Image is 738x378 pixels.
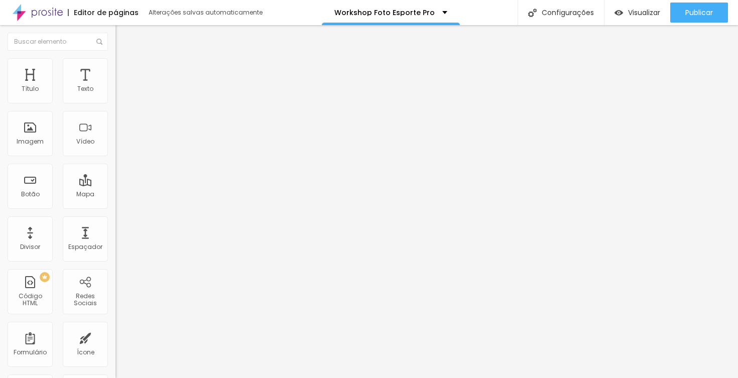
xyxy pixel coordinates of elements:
[334,9,435,16] p: Workshop Foto Esporte Pro
[68,243,102,250] div: Espaçador
[68,9,139,16] div: Editor de páginas
[604,3,670,23] button: Visualizar
[8,33,108,51] input: Buscar elemento
[96,39,102,45] img: Icone
[149,10,264,16] div: Alterações salvas automaticamente
[76,138,94,145] div: Vídeo
[17,138,44,145] div: Imagem
[528,9,537,17] img: Icone
[77,349,94,356] div: Ícone
[77,85,93,92] div: Texto
[628,9,660,17] span: Visualizar
[20,243,40,250] div: Divisor
[14,349,47,356] div: Formulário
[685,9,713,17] span: Publicar
[115,25,738,378] iframe: Editor
[76,191,94,198] div: Mapa
[10,293,50,307] div: Código HTML
[21,191,40,198] div: Botão
[22,85,39,92] div: Título
[614,9,623,17] img: view-1.svg
[65,293,105,307] div: Redes Sociais
[670,3,728,23] button: Publicar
